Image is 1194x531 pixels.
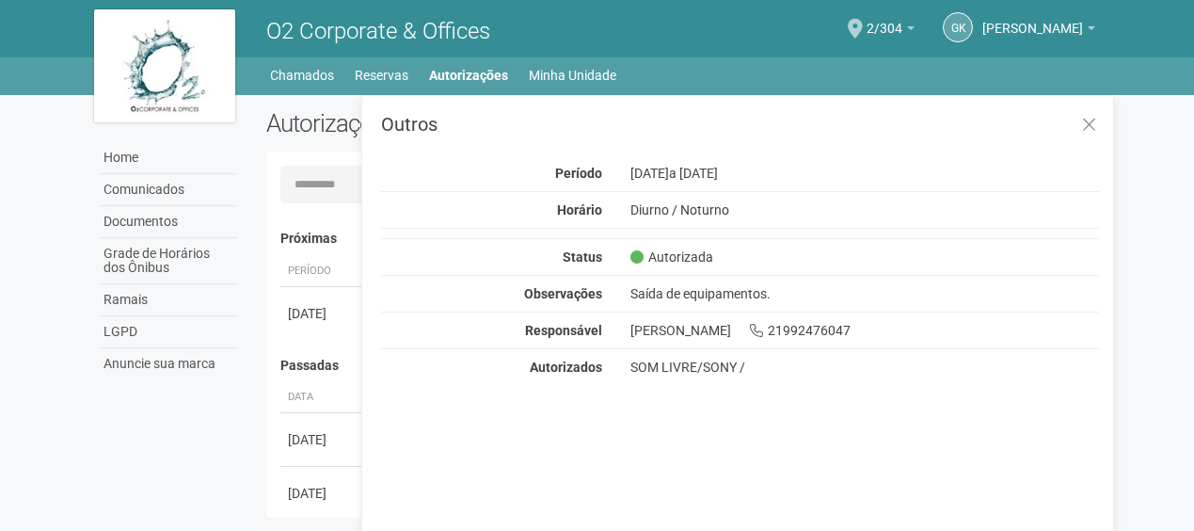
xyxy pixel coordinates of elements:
div: Saída de equipamentos. [616,285,1114,302]
a: Anuncie sua marca [99,348,238,379]
strong: Horário [557,202,602,217]
span: O2 Corporate & Offices [266,18,490,44]
img: logo.jpg [94,9,235,122]
a: Home [99,142,238,174]
strong: Responsável [525,323,602,338]
a: Minha Unidade [529,62,616,88]
a: Chamados [270,62,334,88]
div: SOM LIVRE/SONY / [630,359,1100,376]
a: LGPD [99,316,238,348]
strong: Status [563,249,602,265]
div: [DATE] [288,430,358,449]
h4: Próximas [280,232,1087,246]
a: Autorizações [429,62,508,88]
a: Ramais [99,284,238,316]
div: [DATE] [288,304,358,323]
h2: Autorizações [266,109,669,137]
th: Período [280,256,365,287]
strong: Período [555,166,602,181]
strong: Observações [524,286,602,301]
div: Diurno / Noturno [616,201,1114,218]
a: [PERSON_NAME] [982,24,1095,39]
a: GK [943,12,973,42]
a: Grade de Horários dos Ônibus [99,238,238,284]
span: a [DATE] [669,166,718,181]
div: [DATE] [288,484,358,503]
a: 2/304 [867,24,915,39]
div: [DATE] [616,165,1114,182]
span: 2/304 [867,3,902,36]
h3: Outros [381,115,1099,134]
span: Gleice Kelly [982,3,1083,36]
span: Autorizada [630,249,713,265]
h4: Passadas [280,359,1087,373]
strong: Autorizados [530,360,602,375]
a: Documentos [99,206,238,238]
a: Reservas [355,62,408,88]
th: Data [280,382,365,413]
div: [PERSON_NAME] 21992476047 [616,322,1114,339]
a: Comunicados [99,174,238,206]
